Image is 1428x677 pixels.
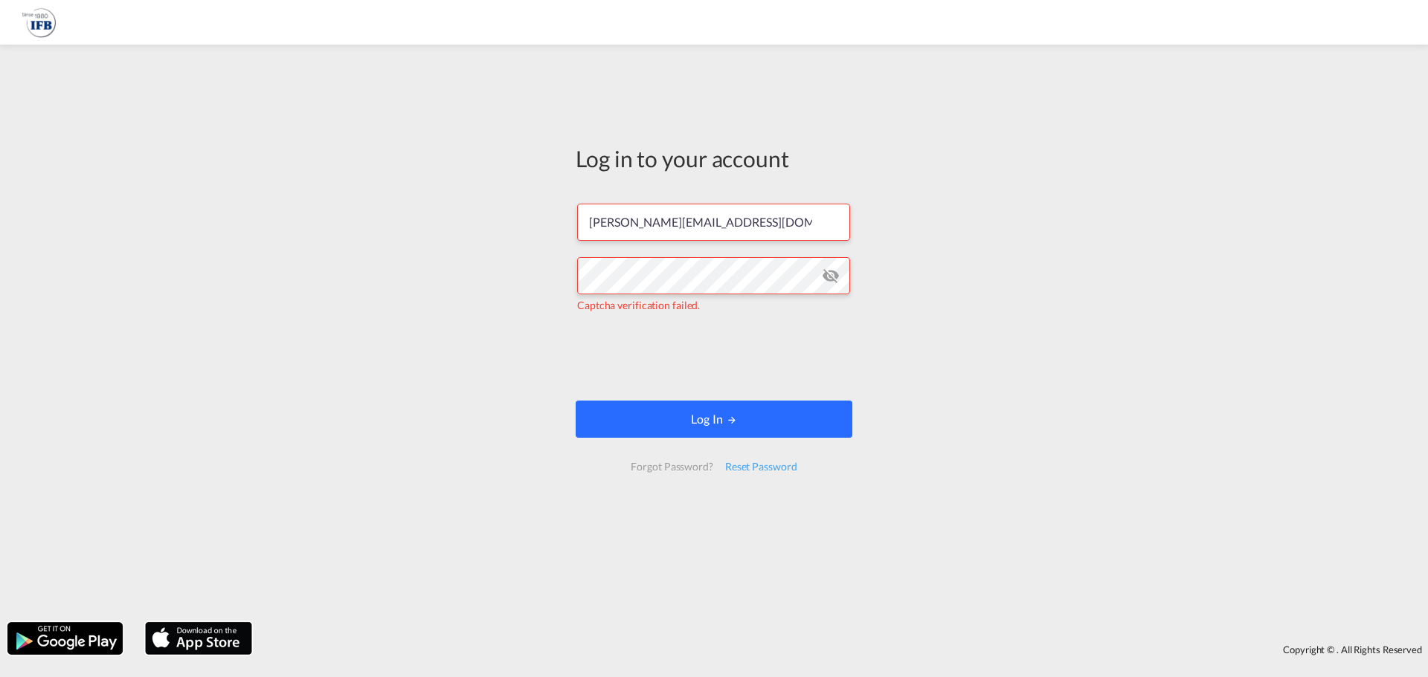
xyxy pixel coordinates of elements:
img: google.png [6,621,124,656]
div: Reset Password [719,453,803,480]
div: Forgot Password? [625,453,718,480]
div: Copyright © . All Rights Reserved [260,637,1428,662]
img: apple.png [144,621,254,656]
img: de31bbe0256b11eebba44b54815f083d.png [22,6,56,39]
div: Log in to your account [576,143,852,174]
button: LOGIN [576,401,852,438]
input: Enter email/phone number [577,204,850,241]
span: Captcha verification failed. [577,299,700,311]
md-icon: icon-eye-off [822,267,840,285]
iframe: reCAPTCHA [601,328,827,386]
